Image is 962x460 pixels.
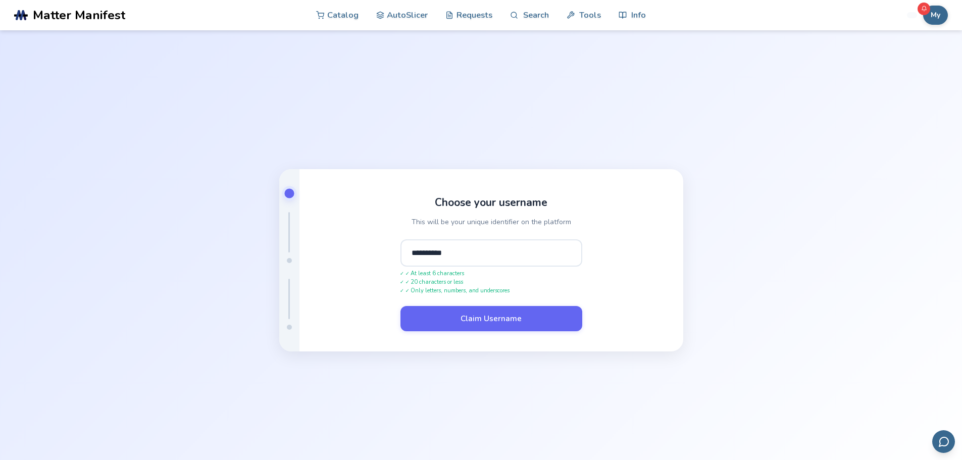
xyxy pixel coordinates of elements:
[400,279,582,286] span: ✓ 20 characters or less
[400,271,582,277] span: ✓ At least 6 characters
[923,6,948,25] button: My
[400,288,582,294] span: ✓ Only letters, numbers, and underscores
[400,306,582,331] button: Claim Username
[435,196,547,209] h1: Choose your username
[412,217,571,227] p: This will be your unique identifier on the platform
[33,8,125,22] span: Matter Manifest
[932,430,955,453] button: Send feedback via email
